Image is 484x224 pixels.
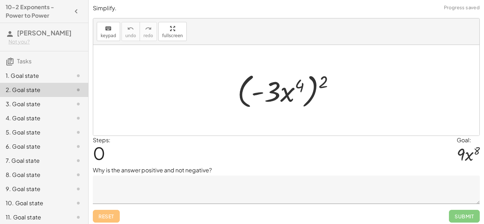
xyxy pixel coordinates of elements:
[17,57,32,65] span: Tasks
[93,4,480,12] p: Simplify.
[9,38,83,45] div: Not you?
[74,213,83,222] i: Task not started.
[444,4,480,11] span: Progress saved
[6,114,63,122] div: 4. Goal state
[74,100,83,108] i: Task not started.
[74,71,83,80] i: Task not started.
[6,156,63,165] div: 7. Goal state
[6,185,63,193] div: 9. Goal state
[93,166,480,174] p: Why is the answer positive and not negative?
[127,24,134,33] i: undo
[74,86,83,94] i: Task not started.
[143,33,153,38] span: redo
[6,86,63,94] div: 2. Goal state
[140,22,157,41] button: redoredo
[6,128,63,137] div: 5. Goal state
[162,33,183,38] span: fullscreen
[6,199,63,207] div: 10. Goal state
[145,24,152,33] i: redo
[74,171,83,179] i: Task not started.
[457,136,480,144] div: Goal:
[93,136,111,144] label: Steps:
[6,213,63,222] div: 11. Goal state
[74,114,83,122] i: Task not started.
[93,142,105,164] span: 0
[101,33,116,38] span: keypad
[6,171,63,179] div: 8. Goal state
[6,142,63,151] div: 6. Goal state
[6,100,63,108] div: 3. Goal state
[6,3,70,20] h4: 10-2 Exponents - Power to Power
[74,185,83,193] i: Task not started.
[74,199,83,207] i: Task not started.
[158,22,187,41] button: fullscreen
[74,128,83,137] i: Task not started.
[122,22,140,41] button: undoundo
[97,22,120,41] button: keyboardkeypad
[125,33,136,38] span: undo
[105,24,112,33] i: keyboard
[17,29,72,37] span: [PERSON_NAME]
[74,156,83,165] i: Task not started.
[6,71,63,80] div: 1. Goal state
[74,142,83,151] i: Task not started.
